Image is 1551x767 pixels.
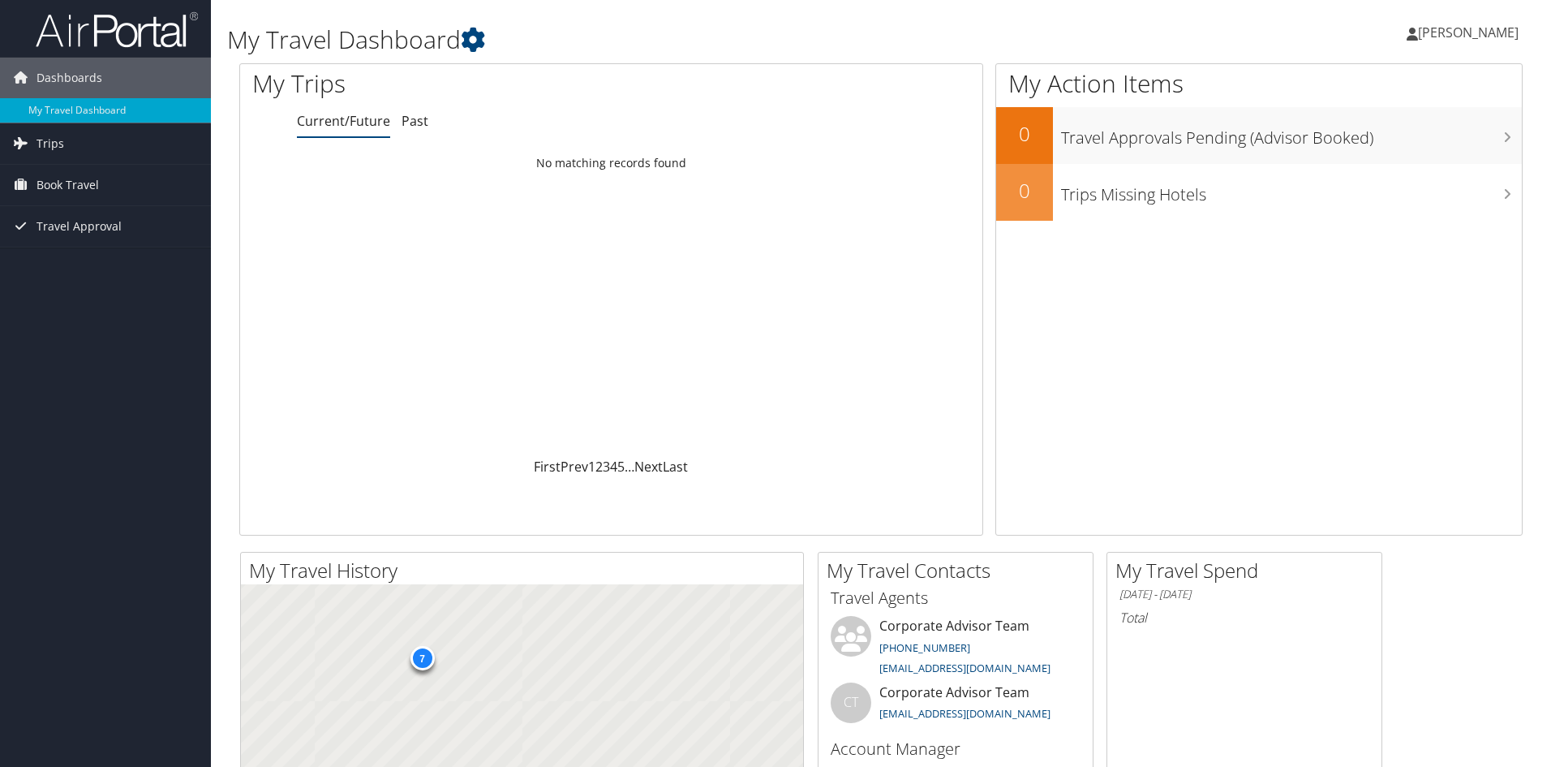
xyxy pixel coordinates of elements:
h1: My Action Items [996,67,1522,101]
h2: My Travel Spend [1115,557,1381,584]
div: CT [831,683,871,723]
span: Travel Approval [37,206,122,247]
a: 4 [610,458,617,476]
h3: Travel Agents [831,587,1081,610]
h3: Trips Missing Hotels [1061,175,1522,206]
a: 3 [603,458,610,476]
h2: 0 [996,120,1053,148]
h2: 0 [996,177,1053,205]
li: Corporate Advisor Team [823,616,1089,683]
a: 1 [588,458,595,476]
a: 2 [595,458,603,476]
a: [PHONE_NUMBER] [879,640,970,655]
h1: My Travel Dashboard [227,23,1099,57]
h2: My Travel Contacts [827,557,1093,584]
a: Past [402,112,428,130]
a: Last [663,458,688,476]
a: Prev [561,458,588,476]
a: Next [634,458,663,476]
span: [PERSON_NAME] [1418,24,1519,41]
li: Corporate Advisor Team [823,683,1089,735]
h3: Travel Approvals Pending (Advisor Booked) [1061,118,1522,149]
a: 5 [617,458,625,476]
a: [EMAIL_ADDRESS][DOMAIN_NAME] [879,706,1050,721]
a: [EMAIL_ADDRESS][DOMAIN_NAME] [879,661,1050,675]
h2: My Travel History [249,557,803,584]
td: No matching records found [240,149,982,178]
div: 7 [410,646,434,670]
a: 0Trips Missing Hotels [996,164,1522,221]
h6: Total [1119,609,1369,627]
a: First [534,458,561,476]
h1: My Trips [252,67,661,101]
a: [PERSON_NAME] [1407,8,1535,57]
a: 0Travel Approvals Pending (Advisor Booked) [996,107,1522,164]
span: Trips [37,123,64,164]
a: Current/Future [297,112,390,130]
h6: [DATE] - [DATE] [1119,587,1369,602]
span: Dashboards [37,58,102,98]
h3: Account Manager [831,738,1081,761]
span: … [625,458,634,476]
span: Book Travel [37,165,99,205]
img: airportal-logo.png [36,11,198,49]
